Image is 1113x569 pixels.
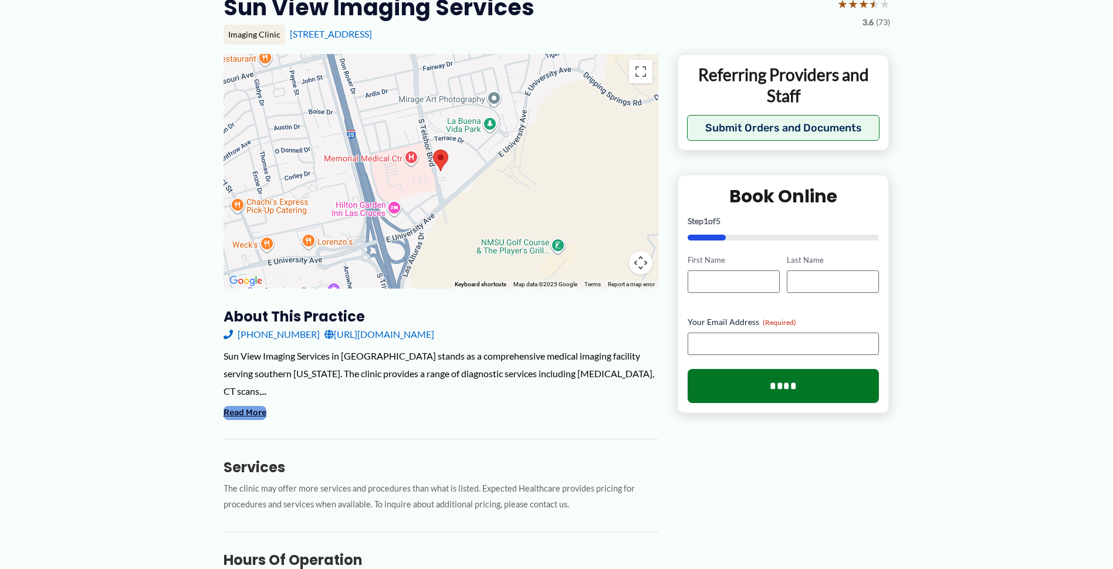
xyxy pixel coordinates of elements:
label: Last Name [787,255,879,266]
a: [PHONE_NUMBER] [224,326,320,343]
h2: Book Online [688,185,879,208]
span: (73) [876,15,890,30]
a: Terms (opens in new tab) [584,281,601,287]
p: The clinic may offer more services and procedures than what is listed. Expected Healthcare provid... [224,481,658,513]
button: Map camera controls [629,251,652,275]
p: Referring Providers and Staff [687,64,880,107]
div: Imaging Clinic [224,25,285,45]
a: Report a map error [608,281,655,287]
button: Toggle fullscreen view [629,60,652,83]
button: Read More [224,406,266,420]
span: 3.6 [862,15,874,30]
a: [STREET_ADDRESS] [290,28,372,39]
button: Keyboard shortcuts [455,280,506,289]
span: 1 [703,216,708,226]
a: [URL][DOMAIN_NAME] [324,326,434,343]
h3: About this practice [224,307,658,326]
h3: Hours of Operation [224,551,658,569]
div: Sun View Imaging Services in [GEOGRAPHIC_DATA] stands as a comprehensive medical imaging facility... [224,347,658,399]
h3: Services [224,458,658,476]
p: Step of [688,217,879,225]
img: Google [226,273,265,289]
label: First Name [688,255,780,266]
span: 5 [716,216,720,226]
span: (Required) [763,318,796,327]
button: Submit Orders and Documents [687,115,880,141]
label: Your Email Address [688,316,879,328]
span: Map data ©2025 Google [513,281,577,287]
a: Open this area in Google Maps (opens a new window) [226,273,265,289]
